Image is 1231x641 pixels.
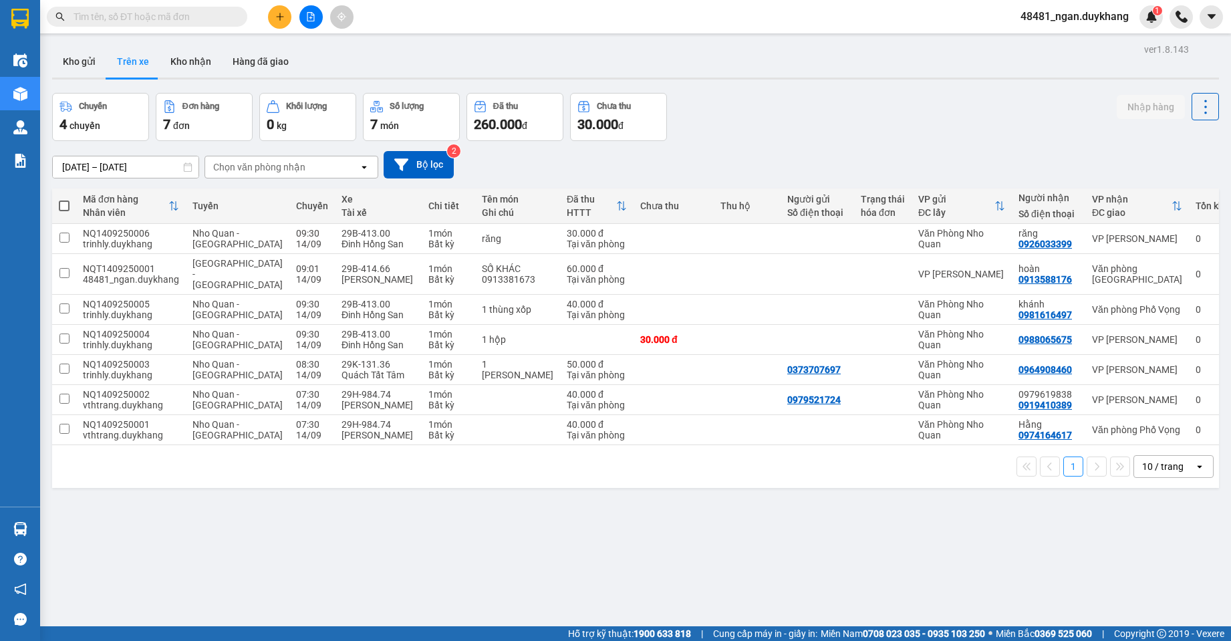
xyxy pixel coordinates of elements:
span: | [1102,626,1104,641]
div: 07:30 [296,419,328,430]
div: Số điện thoại [1018,209,1079,219]
img: warehouse-icon [13,87,27,101]
span: Nho Quan - [GEOGRAPHIC_DATA] [192,299,283,320]
div: Chọn văn phòng nhận [213,160,305,174]
span: món [380,120,399,131]
img: logo-vxr [11,9,29,29]
input: Tìm tên, số ĐT hoặc mã đơn [74,9,231,24]
div: 1 thùng xốp [482,304,553,315]
div: Văn Phòng Nho Quan [918,329,1005,350]
div: NQ1409250003 [83,359,179,370]
img: solution-icon [13,154,27,168]
div: Văn Phòng Nho Quan [918,359,1005,380]
span: search [55,12,65,21]
div: Tại văn phòng [567,430,627,440]
div: Đinh Hồng San [341,340,415,350]
img: warehouse-icon [13,53,27,68]
img: icon-new-feature [1145,11,1157,23]
button: file-add [299,5,323,29]
div: 0964908460 [1018,364,1072,375]
div: 1 thùng xát tông [482,359,553,380]
span: 1 [1155,6,1159,15]
div: 10 / trang [1142,460,1184,473]
div: 50.000 đ [567,359,627,370]
span: 7 [370,116,378,132]
div: vthtrang.duykhang [83,430,179,440]
div: Xe [341,194,415,205]
div: Tồn kho [1196,201,1229,211]
button: caret-down [1200,5,1223,29]
th: Toggle SortBy [560,188,634,224]
div: 29H-984.74 [341,389,415,400]
div: 14/09 [296,239,328,249]
span: 4 [59,116,67,132]
div: Chưa thu [597,102,631,111]
div: 0 [1196,304,1229,315]
div: 0373707697 [787,364,841,375]
div: Bất kỳ [428,340,468,350]
button: plus [268,5,291,29]
div: Tại văn phòng [567,239,627,249]
div: 29B-413.00 [341,228,415,239]
div: NQ1409250001 [83,419,179,430]
button: Chưa thu30.000đ [570,93,667,141]
button: Đơn hàng7đơn [156,93,253,141]
div: NQT1409250001 [83,263,179,274]
div: NQ1409250002 [83,389,179,400]
div: Tại văn phòng [567,400,627,410]
div: Số lượng [390,102,424,111]
div: Chuyến [296,201,328,211]
span: đ [522,120,527,131]
div: Văn phòng Phố Vọng [1092,424,1182,435]
div: 14/09 [296,370,328,380]
button: Trên xe [106,45,160,78]
span: aim [337,12,346,21]
img: warehouse-icon [13,120,27,134]
div: VP nhận [1092,194,1172,205]
div: răng [482,233,553,244]
div: NQ1409250005 [83,299,179,309]
button: Kho gửi [52,45,106,78]
button: 1 [1063,457,1083,477]
div: Bất kỳ [428,274,468,285]
div: Tên món [482,194,553,205]
span: ⚪️ [988,631,992,636]
div: 0 [1196,364,1229,375]
strong: 1900 633 818 [634,628,691,639]
div: VP [PERSON_NAME] [1092,233,1182,244]
img: phone-icon [1176,11,1188,23]
div: Hằng [1018,419,1079,430]
div: 1 món [428,359,468,370]
div: 1 món [428,419,468,430]
div: 40.000 đ [567,389,627,400]
div: Bất kỳ [428,370,468,380]
div: 40.000 đ [567,299,627,309]
div: 0979521724 [787,394,841,405]
span: question-circle [14,553,27,565]
div: 0913588176 [1018,274,1072,285]
div: Văn Phòng Nho Quan [918,389,1005,410]
span: đơn [173,120,190,131]
div: Văn phòng Phố Vọng [1092,304,1182,315]
div: 29B-414.66 [341,263,415,274]
div: trinhly.duykhang [83,309,179,320]
div: Đã thu [493,102,518,111]
div: ĐC lấy [918,207,994,218]
div: 0 [1196,269,1229,279]
div: 14/09 [296,430,328,440]
div: VP gửi [918,194,994,205]
strong: 0369 525 060 [1035,628,1092,639]
span: Nho Quan - [GEOGRAPHIC_DATA] [192,419,283,440]
div: 29K-131.36 [341,359,415,370]
div: 0979619838 [1018,389,1079,400]
span: notification [14,583,27,596]
div: Chưa thu [640,201,707,211]
div: 14/09 [296,274,328,285]
div: ĐC giao [1092,207,1172,218]
div: hoàn [1018,263,1079,274]
div: 0 [1196,394,1229,405]
div: NQ1409250006 [83,228,179,239]
div: 29B-413.00 [341,329,415,340]
div: Người gửi [787,194,847,205]
div: [PERSON_NAME] [341,430,415,440]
